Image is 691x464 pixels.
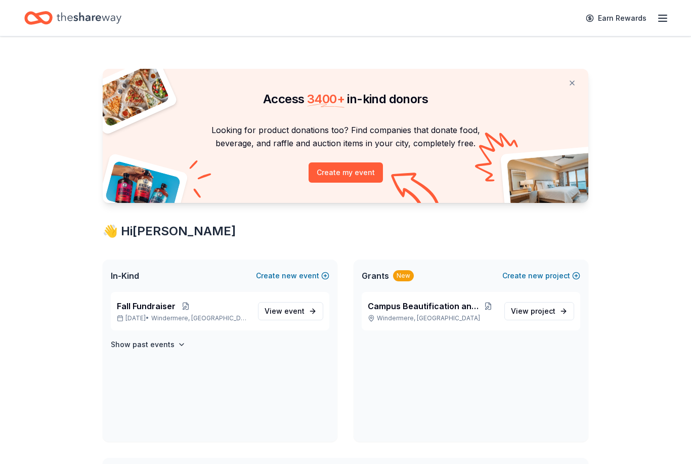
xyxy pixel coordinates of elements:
div: 👋 Hi [PERSON_NAME] [103,223,588,239]
span: project [531,307,555,315]
button: Createnewevent [256,270,329,282]
a: View project [504,302,574,320]
span: Windermere, [GEOGRAPHIC_DATA] [151,314,250,322]
a: Earn Rewards [580,9,653,27]
h4: Show past events [111,339,175,351]
span: In-Kind [111,270,139,282]
p: Looking for product donations too? Find companies that donate food, beverage, and raffle and auct... [115,123,576,150]
span: Fall Fundraiser [117,300,176,312]
span: Access in-kind donors [263,92,428,106]
img: Curvy arrow [391,173,442,210]
span: new [282,270,297,282]
a: Home [24,6,121,30]
span: Grants [362,270,389,282]
span: 3400 + [307,92,344,106]
span: new [528,270,543,282]
p: [DATE] • [117,314,250,322]
button: Createnewproject [502,270,580,282]
div: New [393,270,414,281]
p: Windermere, [GEOGRAPHIC_DATA] [368,314,496,322]
span: View [511,305,555,317]
button: Show past events [111,339,186,351]
span: View [265,305,305,317]
button: Create my event [309,162,383,183]
a: View event [258,302,323,320]
img: Pizza [92,63,170,128]
span: Campus Beautification and Storage [368,300,480,312]
span: event [284,307,305,315]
